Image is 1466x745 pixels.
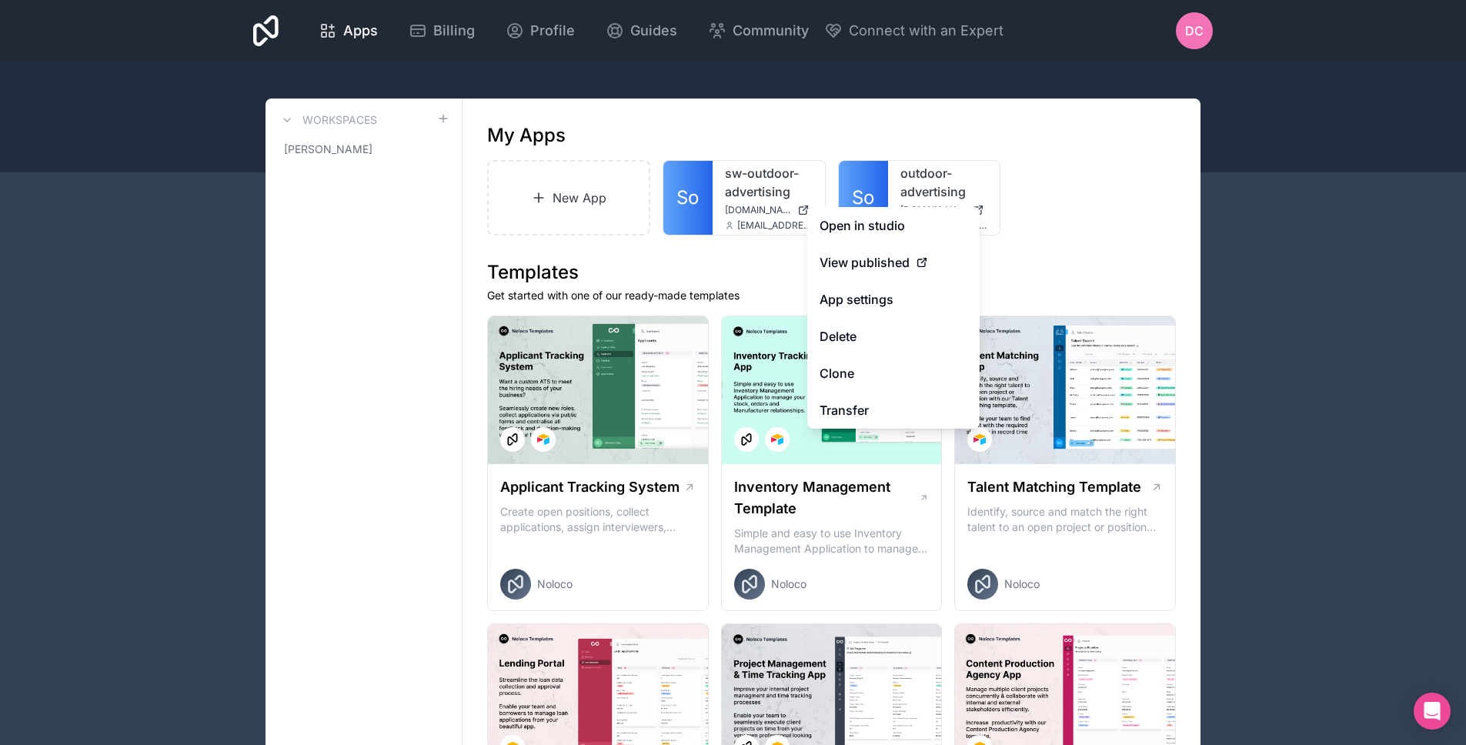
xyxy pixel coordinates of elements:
[737,219,813,232] span: [EMAIL_ADDRESS][DOMAIN_NAME]
[820,253,910,272] span: View published
[487,160,650,236] a: New App
[696,14,821,48] a: Community
[852,185,874,210] span: So
[530,20,575,42] span: Profile
[807,207,980,244] a: Open in studio
[537,433,549,446] img: Airtable Logo
[807,281,980,318] a: App settings
[849,20,1003,42] span: Connect with an Expert
[433,20,475,42] span: Billing
[807,244,980,281] a: View published
[733,20,809,42] span: Community
[306,14,390,48] a: Apps
[807,392,980,429] a: Transfer
[487,123,566,148] h1: My Apps
[807,318,980,355] button: Delete
[900,164,988,201] a: outdoor-advertising
[343,20,378,42] span: Apps
[807,355,980,392] a: Clone
[676,185,699,210] span: So
[537,576,573,592] span: Noloco
[967,504,1163,535] p: Identify, source and match the right talent to an open project or position with our Talent Matchi...
[500,476,680,498] h1: Applicant Tracking System
[1004,576,1040,592] span: Noloco
[630,20,677,42] span: Guides
[396,14,487,48] a: Billing
[967,476,1141,498] h1: Talent Matching Template
[1185,22,1204,40] span: DC
[725,204,791,216] span: [DOMAIN_NAME]
[900,204,967,216] span: [DOMAIN_NAME]
[839,161,888,235] a: So
[302,112,377,128] h3: Workspaces
[725,164,813,201] a: sw-outdoor-advertising
[771,576,806,592] span: Noloco
[973,433,986,446] img: Airtable Logo
[663,161,713,235] a: So
[1414,693,1451,730] div: Open Intercom Messenger
[771,433,783,446] img: Airtable Logo
[725,204,813,216] a: [DOMAIN_NAME]
[487,260,1176,285] h1: Templates
[500,504,696,535] p: Create open positions, collect applications, assign interviewers, centralise candidate feedback a...
[278,135,449,163] a: [PERSON_NAME]
[900,204,988,216] a: [DOMAIN_NAME]
[593,14,690,48] a: Guides
[487,288,1176,303] p: Get started with one of our ready-made templates
[734,526,930,556] p: Simple and easy to use Inventory Management Application to manage your stock, orders and Manufact...
[734,476,919,519] h1: Inventory Management Template
[493,14,587,48] a: Profile
[278,111,377,129] a: Workspaces
[824,20,1003,42] button: Connect with an Expert
[284,142,372,157] span: [PERSON_NAME]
